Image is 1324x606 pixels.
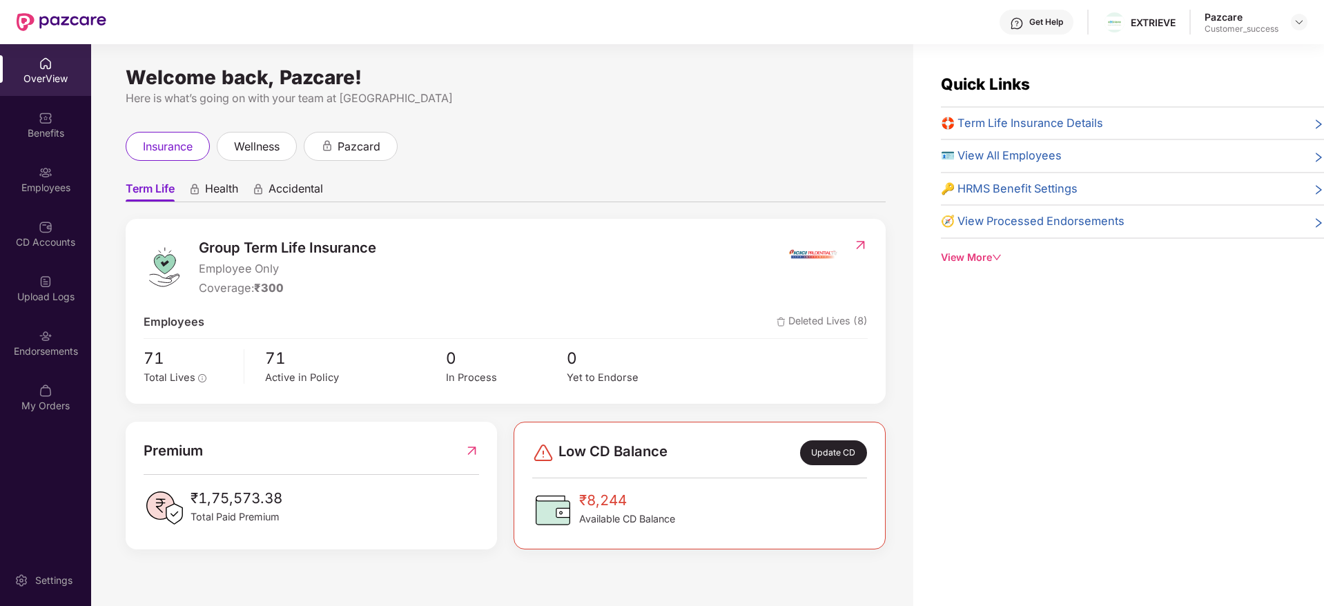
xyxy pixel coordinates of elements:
img: svg+xml;base64,PHN2ZyBpZD0iU2V0dGluZy0yMHgyMCIgeG1sbnM9Imh0dHA6Ly93d3cudzMub3JnLzIwMDAvc3ZnIiB3aW... [14,574,28,587]
span: Term Life [126,182,175,202]
span: Low CD Balance [558,440,668,465]
div: Settings [31,574,77,587]
span: 0 [446,346,567,371]
span: ₹300 [254,281,284,295]
span: Quick Links [941,75,1030,93]
span: pazcard [338,138,380,155]
div: animation [252,183,264,195]
span: Employees [144,313,204,331]
span: 🔑 HRMS Benefit Settings [941,180,1078,198]
img: svg+xml;base64,PHN2ZyBpZD0iRW5kb3JzZW1lbnRzIiB4bWxucz0iaHR0cDovL3d3dy53My5vcmcvMjAwMC9zdmciIHdpZH... [39,329,52,343]
img: download%20(1).png [1104,17,1125,29]
span: right [1313,117,1324,133]
img: svg+xml;base64,PHN2ZyBpZD0iTXlfT3JkZXJzIiBkYXRhLW5hbWU9Ik15IE9yZGVycyIgeG1sbnM9Imh0dHA6Ly93d3cudz... [39,384,52,398]
span: 71 [265,346,446,371]
img: svg+xml;base64,PHN2ZyBpZD0iRHJvcGRvd24tMzJ4MzIiIHhtbG5zPSJodHRwOi8vd3d3LnczLm9yZy8yMDAwL3N2ZyIgd2... [1294,17,1305,28]
span: right [1313,150,1324,165]
span: insurance [143,138,193,155]
span: Deleted Lives (8) [777,313,868,331]
div: Coverage: [199,280,376,297]
span: Health [205,182,238,202]
span: 0 [567,346,688,371]
img: deleteIcon [777,317,786,326]
div: EXTRIEVE [1131,16,1176,29]
div: animation [188,183,201,195]
img: insurerIcon [788,237,839,271]
span: ₹1,75,573.38 [191,487,282,509]
span: down [992,253,1002,262]
img: RedirectIcon [465,440,479,462]
span: right [1313,215,1324,231]
span: right [1313,183,1324,198]
div: Welcome back, Pazcare! [126,72,886,83]
div: In Process [446,370,567,386]
img: svg+xml;base64,PHN2ZyBpZD0iQmVuZWZpdHMiIHhtbG5zPSJodHRwOi8vd3d3LnczLm9yZy8yMDAwL3N2ZyIgd2lkdGg9Ij... [39,111,52,125]
div: Active in Policy [265,370,446,386]
img: svg+xml;base64,PHN2ZyBpZD0iRGFuZ2VyLTMyeDMyIiB4bWxucz0iaHR0cDovL3d3dy53My5vcmcvMjAwMC9zdmciIHdpZH... [532,442,554,464]
div: Here is what’s going on with your team at [GEOGRAPHIC_DATA] [126,90,886,107]
span: 🧭 View Processed Endorsements [941,213,1125,231]
img: svg+xml;base64,PHN2ZyBpZD0iSGVscC0zMngzMiIgeG1sbnM9Imh0dHA6Ly93d3cudzMub3JnLzIwMDAvc3ZnIiB3aWR0aD... [1010,17,1024,30]
span: Total Paid Premium [191,509,282,525]
span: wellness [234,138,280,155]
span: Available CD Balance [579,511,675,527]
img: svg+xml;base64,PHN2ZyBpZD0iSG9tZSIgeG1sbnM9Imh0dHA6Ly93d3cudzMub3JnLzIwMDAvc3ZnIiB3aWR0aD0iMjAiIG... [39,57,52,70]
span: Premium [144,440,203,462]
img: RedirectIcon [853,238,868,252]
img: CDBalanceIcon [532,489,574,531]
span: ₹8,244 [579,489,675,511]
img: PaidPremiumIcon [144,487,185,529]
div: Yet to Endorse [567,370,688,386]
span: Employee Only [199,260,376,278]
div: animation [321,139,333,152]
div: Pazcare [1205,10,1278,23]
span: info-circle [198,374,206,382]
div: Customer_success [1205,23,1278,35]
img: svg+xml;base64,PHN2ZyBpZD0iQ0RfQWNjb3VudHMiIGRhdGEtbmFtZT0iQ0QgQWNjb3VudHMiIHhtbG5zPSJodHRwOi8vd3... [39,220,52,234]
span: Total Lives [144,371,195,384]
span: 🛟 Term Life Insurance Details [941,115,1103,133]
div: View More [941,250,1324,265]
div: Update CD [800,440,867,465]
div: Get Help [1029,17,1063,28]
img: svg+xml;base64,PHN2ZyBpZD0iVXBsb2FkX0xvZ3MiIGRhdGEtbmFtZT0iVXBsb2FkIExvZ3MiIHhtbG5zPSJodHRwOi8vd3... [39,275,52,289]
img: New Pazcare Logo [17,13,106,31]
span: Accidental [269,182,323,202]
span: 71 [144,346,234,371]
span: Group Term Life Insurance [199,237,376,259]
img: svg+xml;base64,PHN2ZyBpZD0iRW1wbG95ZWVzIiB4bWxucz0iaHR0cDovL3d3dy53My5vcmcvMjAwMC9zdmciIHdpZHRoPS... [39,166,52,179]
img: logo [144,246,185,288]
span: 🪪 View All Employees [941,147,1062,165]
